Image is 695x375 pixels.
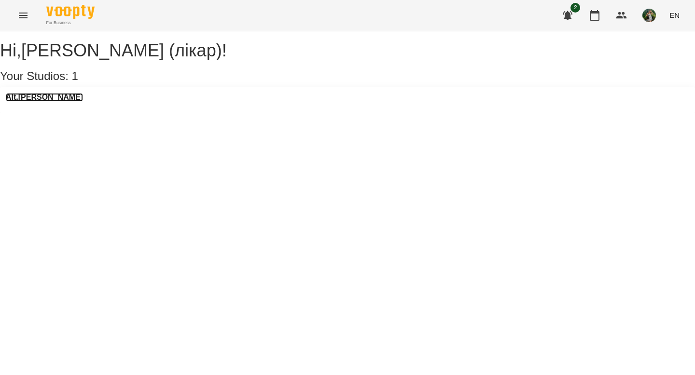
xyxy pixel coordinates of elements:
span: For Business [46,20,95,26]
span: 1 [72,69,78,82]
button: EN [666,6,683,24]
img: 37cdd469de536bb36379b41cc723a055.jpg [642,9,656,22]
img: Voopty Logo [46,5,95,19]
span: EN [669,10,680,20]
span: 2 [570,3,580,13]
button: Menu [12,4,35,27]
a: Alt.[PERSON_NAME] [6,93,83,102]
